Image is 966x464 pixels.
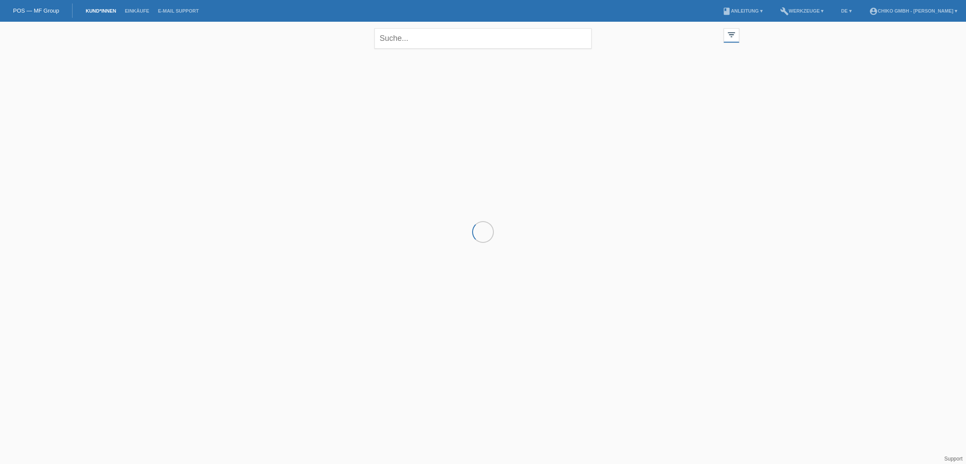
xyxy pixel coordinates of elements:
[718,8,767,13] a: bookAnleitung ▾
[780,7,789,16] i: build
[722,7,731,16] i: book
[944,456,963,462] a: Support
[727,30,736,40] i: filter_list
[81,8,120,13] a: Kund*innen
[776,8,828,13] a: buildWerkzeuge ▾
[13,7,59,14] a: POS — MF Group
[865,8,962,13] a: account_circleChiko GmbH - [PERSON_NAME] ▾
[837,8,856,13] a: DE ▾
[120,8,153,13] a: Einkäufe
[154,8,203,13] a: E-Mail Support
[374,28,592,49] input: Suche...
[869,7,878,16] i: account_circle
